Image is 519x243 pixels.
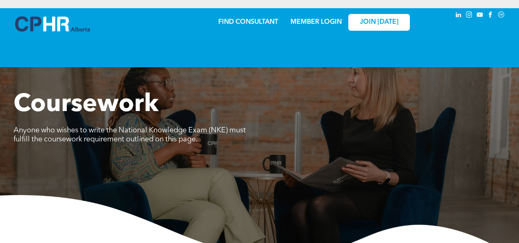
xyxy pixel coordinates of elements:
a: facebook [486,10,495,21]
img: A blue and white logo for cp alberta [15,16,90,32]
a: Social network [497,10,506,21]
a: FIND CONSULTANT [218,19,278,25]
span: Coursework [14,93,159,117]
a: linkedin [454,10,463,21]
a: JOIN [DATE] [348,14,410,31]
span: Anyone who wishes to write the National Knowledge Exam (NKE) must fulfill the coursework requirem... [14,127,246,143]
a: instagram [465,10,474,21]
a: MEMBER LOGIN [290,19,342,25]
span: JOIN [DATE] [360,18,398,26]
a: youtube [476,10,485,21]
